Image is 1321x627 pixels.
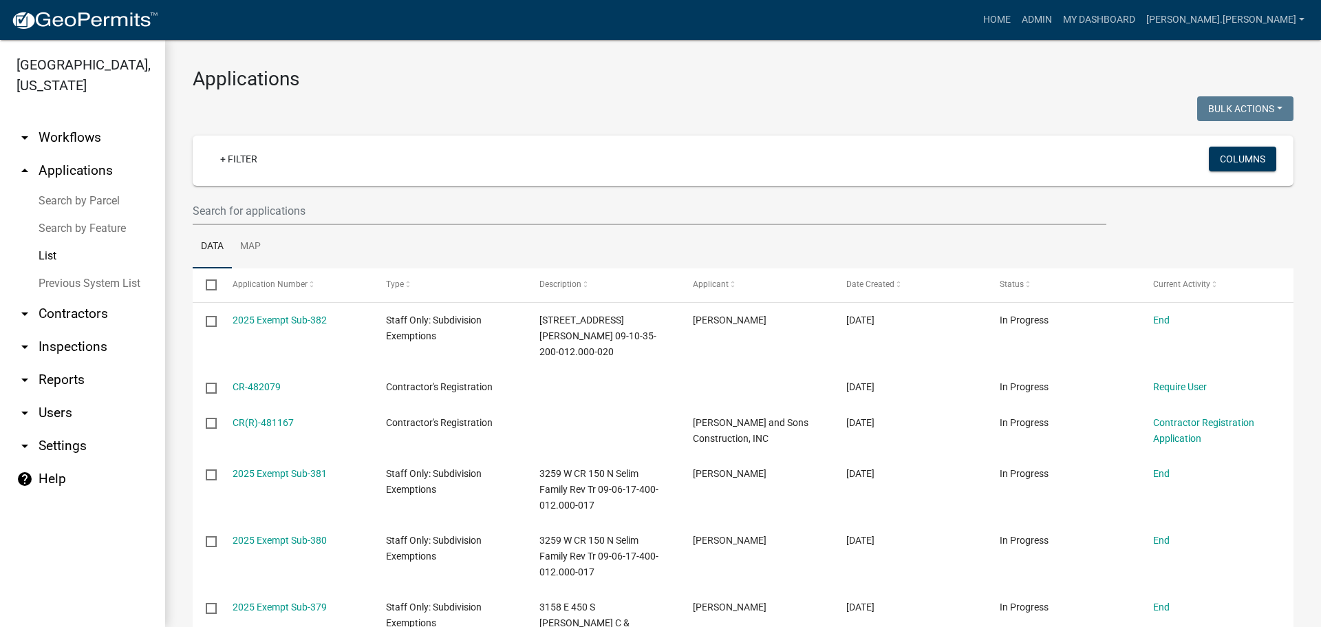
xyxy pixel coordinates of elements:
[846,468,874,479] span: 09/18/2025
[846,315,874,326] span: 09/22/2025
[1209,147,1276,171] button: Columns
[693,315,766,326] span: Arin Shaver
[17,471,33,487] i: help
[987,268,1140,301] datatable-header-cell: Status
[978,7,1016,33] a: Home
[17,306,33,322] i: arrow_drop_down
[193,197,1106,225] input: Search for applications
[233,279,308,289] span: Application Number
[209,147,268,171] a: + Filter
[693,417,808,444] span: Hays and Sons Construction, INC
[539,315,656,357] span: 5184 E ST RD 218 Plank, Betty Joan Rev Tr 09-10-35-200-012.000-020
[1016,7,1057,33] a: Admin
[386,315,482,341] span: Staff Only: Subdivision Exemptions
[17,405,33,421] i: arrow_drop_down
[1153,417,1254,444] a: Contractor Registration Application
[539,535,658,577] span: 3259 W CR 150 N Selim Family Rev Tr 09-06-17-400-012.000-017
[193,268,219,301] datatable-header-cell: Select
[193,225,232,269] a: Data
[17,129,33,146] i: arrow_drop_down
[539,279,581,289] span: Description
[1141,7,1310,33] a: [PERSON_NAME].[PERSON_NAME]
[1140,268,1293,301] datatable-header-cell: Current Activity
[1153,468,1170,479] a: End
[833,268,987,301] datatable-header-cell: Date Created
[233,535,327,546] a: 2025 Exempt Sub-380
[232,225,269,269] a: Map
[1000,417,1049,428] span: In Progress
[193,67,1293,91] h3: Applications
[539,468,658,511] span: 3259 W CR 150 N Selim Family Rev Tr 09-06-17-400-012.000-017
[386,381,493,392] span: Contractor's Registration
[1000,535,1049,546] span: In Progress
[846,279,894,289] span: Date Created
[526,268,680,301] datatable-header-cell: Description
[372,268,526,301] datatable-header-cell: Type
[233,468,327,479] a: 2025 Exempt Sub-381
[1153,381,1207,392] a: Require User
[17,438,33,454] i: arrow_drop_down
[846,381,874,392] span: 09/22/2025
[1153,602,1170,613] a: End
[386,535,482,562] span: Staff Only: Subdivision Exemptions
[1153,535,1170,546] a: End
[1057,7,1141,33] a: My Dashboard
[1000,315,1049,326] span: In Progress
[680,268,833,301] datatable-header-cell: Applicant
[219,268,372,301] datatable-header-cell: Application Number
[1000,279,1024,289] span: Status
[846,602,874,613] span: 09/18/2025
[386,279,404,289] span: Type
[17,372,33,388] i: arrow_drop_down
[693,535,766,546] span: Arin Shaver
[17,162,33,179] i: arrow_drop_up
[693,279,729,289] span: Applicant
[233,602,327,613] a: 2025 Exempt Sub-379
[17,339,33,355] i: arrow_drop_down
[693,468,766,479] span: Arin Shaver
[386,417,493,428] span: Contractor's Registration
[1000,381,1049,392] span: In Progress
[1153,315,1170,326] a: End
[1153,279,1210,289] span: Current Activity
[846,417,874,428] span: 09/19/2025
[1197,96,1293,121] button: Bulk Actions
[1000,468,1049,479] span: In Progress
[386,468,482,495] span: Staff Only: Subdivision Exemptions
[233,417,294,428] a: CR(R)-481167
[846,535,874,546] span: 09/18/2025
[693,602,766,613] span: Arin Shaver
[1000,602,1049,613] span: In Progress
[233,315,327,326] a: 2025 Exempt Sub-382
[233,381,281,392] a: CR-482079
